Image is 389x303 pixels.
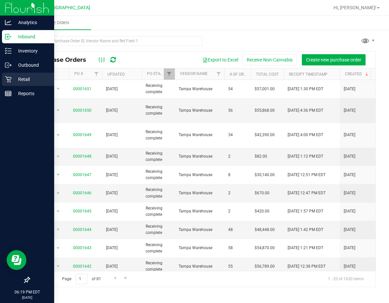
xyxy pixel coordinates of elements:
span: [DATE] [106,172,118,178]
span: Receiving complete [146,242,171,254]
span: select [54,152,62,161]
span: Receiving complete [146,83,171,95]
a: 00001651 [73,87,91,91]
span: Receiving complete [146,129,171,141]
a: Receipt Timestamp [289,72,328,77]
span: 55 [228,263,247,270]
p: 06:19 PM EDT [3,289,51,295]
a: Total Cost [256,72,279,77]
span: Hi, [PERSON_NAME]! [334,5,376,10]
span: [DATE] 1:57 PM EDT [288,208,323,214]
p: Inventory [12,47,51,55]
span: [DATE] [106,227,118,233]
a: PO # [74,71,83,76]
span: [DATE] [344,153,355,160]
span: [DATE] 1:30 PM EDT [288,86,323,92]
iframe: Resource center [7,250,26,270]
a: 00001642 [73,264,91,269]
a: 00001644 [73,227,91,232]
span: $42,390.00 [255,132,275,138]
span: Tampa Warehouse [179,172,220,178]
span: [DATE] [106,263,118,270]
span: [DATE] 1:21 PM EDT [288,245,323,251]
inline-svg: Outbound [5,62,12,68]
p: Inbound [12,33,51,41]
input: 1 [76,274,88,284]
span: [DATE] [106,245,118,251]
a: Vendor Name [180,71,208,76]
span: [DATE] [106,190,118,196]
span: 48 [228,227,247,233]
inline-svg: Inventory [5,48,12,54]
inline-svg: Analytics [5,19,12,26]
span: 1 - 20 of 1620 items [323,274,369,284]
span: Receiving complete [146,150,171,163]
a: Go to the last page [121,274,131,283]
span: Purchase Orders [34,56,93,63]
p: Retail [12,75,51,83]
span: $82.00 [255,153,267,160]
span: [DATE] 1:12 PM EDT [288,153,323,160]
p: Outbound [12,61,51,69]
span: 54 [228,86,247,92]
span: [DATE] [344,132,355,138]
span: Receiving complete [146,104,171,117]
a: 00001643 [73,246,91,250]
span: Receiving complete [146,223,171,236]
span: 8 [228,172,247,178]
inline-svg: Retail [5,76,12,83]
span: Tampa Warehouse [179,263,220,270]
a: 00001646 [73,191,91,195]
span: [DATE] [344,263,355,270]
a: Created [345,72,370,76]
span: select [54,131,62,140]
span: Receiving complete [146,187,171,199]
span: [DATE] 4:00 PM EDT [288,132,323,138]
span: [DATE] 12:38 PM EDT [288,263,326,270]
span: Tampa Warehouse [179,107,220,114]
button: Receive Non-Cannabis [242,54,297,65]
input: Search Purchase Order ID, Vendor Name and Ref Field 1 [29,36,202,46]
span: [DATE] [344,107,355,114]
a: Updated [107,72,125,77]
span: [DATE] [106,132,118,138]
inline-svg: Reports [5,90,12,97]
span: 2 [228,153,247,160]
span: [DATE] [106,86,118,92]
span: Tampa Warehouse [179,190,220,196]
a: PO Status [147,71,167,76]
span: Receiving complete [146,169,171,181]
span: [DATE] [106,208,118,214]
span: Receiving complete [146,260,171,273]
span: select [54,262,62,271]
span: 58 [228,245,247,251]
span: [DATE] 12:51 PM EDT [288,172,326,178]
span: [DATE] [344,172,355,178]
span: [DATE] [106,107,118,114]
span: [DATE] [344,86,355,92]
span: $670.00 [255,190,269,196]
span: 34 [228,132,247,138]
a: Filter [91,68,102,80]
a: 00001649 [73,133,91,137]
span: $54,870.00 [255,245,275,251]
span: Tampa Warehouse [179,86,220,92]
p: Analytics [12,19,51,26]
span: [DATE] 4:36 PM EDT [288,107,323,114]
span: $57,001.00 [255,86,275,92]
span: select [54,189,62,198]
inline-svg: Inbound [5,33,12,40]
span: Tampa Warehouse [179,132,220,138]
span: select [54,244,62,253]
span: select [54,207,62,216]
span: [GEOGRAPHIC_DATA] [45,5,90,11]
span: 56 [228,107,247,114]
span: select [54,84,62,94]
p: Reports [12,90,51,97]
span: [DATE] 1:42 PM EDT [288,227,323,233]
span: [DATE] 12:47 PM EDT [288,190,326,196]
a: Filter [213,68,224,80]
a: Go to the next page [111,274,120,283]
span: Create new purchase order [306,57,361,62]
span: $56,789.00 [255,263,275,270]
